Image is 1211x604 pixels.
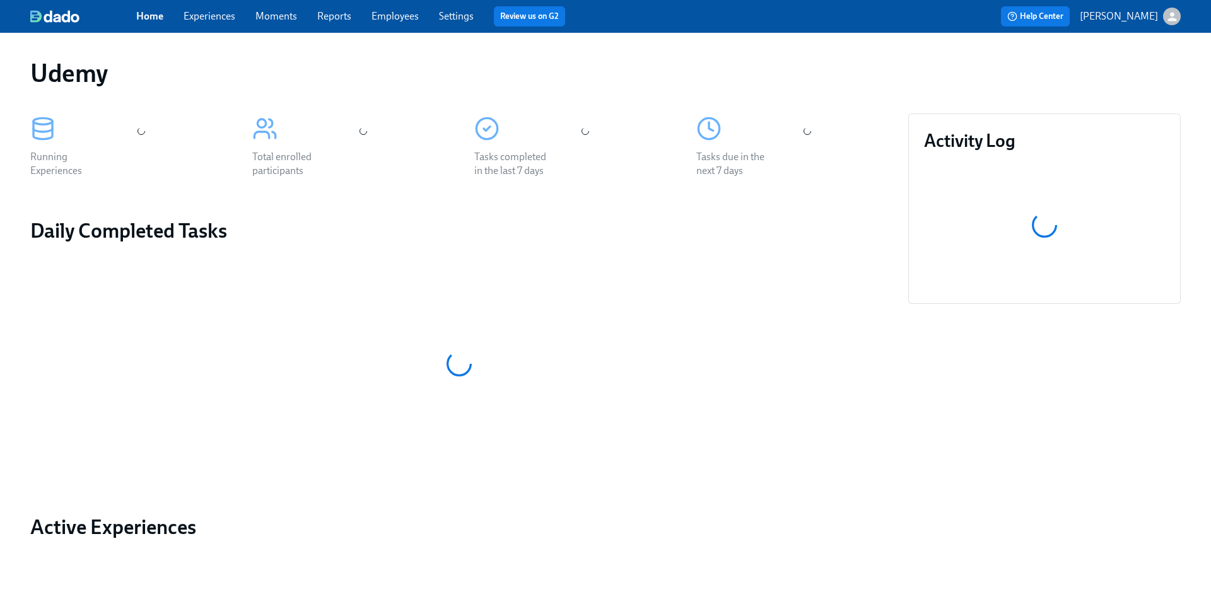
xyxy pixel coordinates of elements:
[30,10,79,23] img: dado
[1007,10,1063,23] span: Help Center
[255,10,297,22] a: Moments
[1001,6,1070,26] button: Help Center
[1080,9,1158,23] p: [PERSON_NAME]
[30,150,111,178] div: Running Experiences
[494,6,565,26] button: Review us on G2
[500,10,559,23] a: Review us on G2
[1080,8,1181,25] button: [PERSON_NAME]
[184,10,235,22] a: Experiences
[371,10,419,22] a: Employees
[317,10,351,22] a: Reports
[136,10,163,22] a: Home
[474,150,555,178] div: Tasks completed in the last 7 days
[924,129,1165,152] h3: Activity Log
[439,10,474,22] a: Settings
[30,514,888,540] a: Active Experiences
[30,58,108,88] h1: Udemy
[30,10,136,23] a: dado
[252,150,333,178] div: Total enrolled participants
[696,150,777,178] div: Tasks due in the next 7 days
[30,218,888,243] h2: Daily Completed Tasks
